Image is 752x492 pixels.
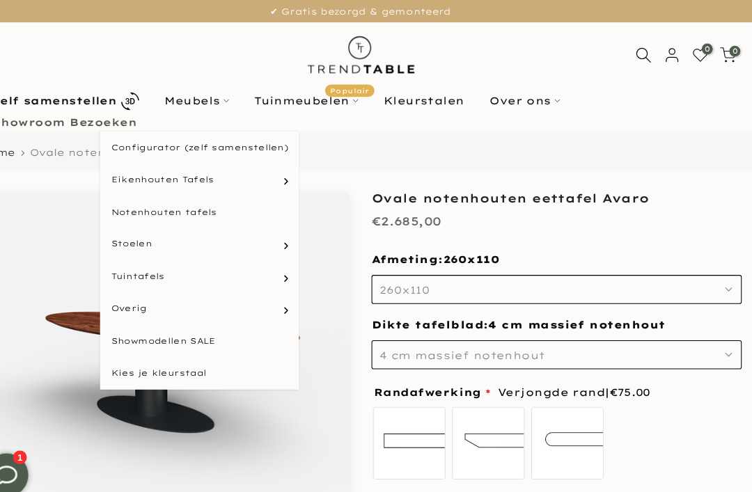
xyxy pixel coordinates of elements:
span: Stoelen [136,228,175,240]
span: Populair [342,81,389,93]
span: Dikte tafelblad: [386,305,668,318]
button: 260x110 [386,264,742,292]
span: Overig [136,290,171,302]
img: trend-table [315,22,437,84]
p: ✔ Gratis bezorgd & gemonteerd [17,3,735,19]
span: Ovale notenhouten eettafel Avaro [58,141,265,152]
span: Afmeting: [386,243,509,255]
a: Notenhouten tafels [126,188,317,219]
span: 4 cm massief notenhout [499,305,668,319]
a: Kleurstalen [386,88,487,105]
a: Overig [126,280,317,312]
a: Meubels [175,88,262,105]
span: Tuintafels [136,260,188,271]
span: | [611,370,654,383]
div: €2.685,00 [386,203,453,223]
span: 0 [703,42,714,52]
button: 4 cm massief notenhout [386,326,742,354]
a: TuinmeubelenPopulair [262,88,386,105]
h1: Ovale notenhouten eettafel Avaro [386,184,742,196]
a: Zelf samenstellen [10,85,175,109]
a: Kies je kleurstaal [126,342,317,374]
a: Over ons [487,88,579,105]
a: 0 [694,45,710,61]
a: Showmodellen SALE [126,312,317,343]
a: 0 [721,45,736,61]
a: Configurator (zelf samenstellen) [126,126,317,157]
a: Eikenhouten Tafels [126,157,317,188]
span: 0 [730,44,740,54]
a: Home [10,142,45,151]
b: Showroom Bezoeken [23,113,162,122]
b: Zelf samenstellen [23,92,142,102]
span: Eikenhouten Tafels [136,166,235,178]
span: 4 cm massief notenhout [394,335,553,347]
a: Showroom Bezoeken [10,109,173,126]
span: 260x110 [394,272,442,285]
span: Randafwerking [389,372,501,381]
a: Tuintafels [126,250,317,281]
iframe: toggle-frame [1,421,71,491]
span: Verjongde rand [508,368,654,386]
a: Stoelen [126,219,317,250]
span: €75.00 [615,370,654,383]
span: 260x110 [455,243,509,257]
